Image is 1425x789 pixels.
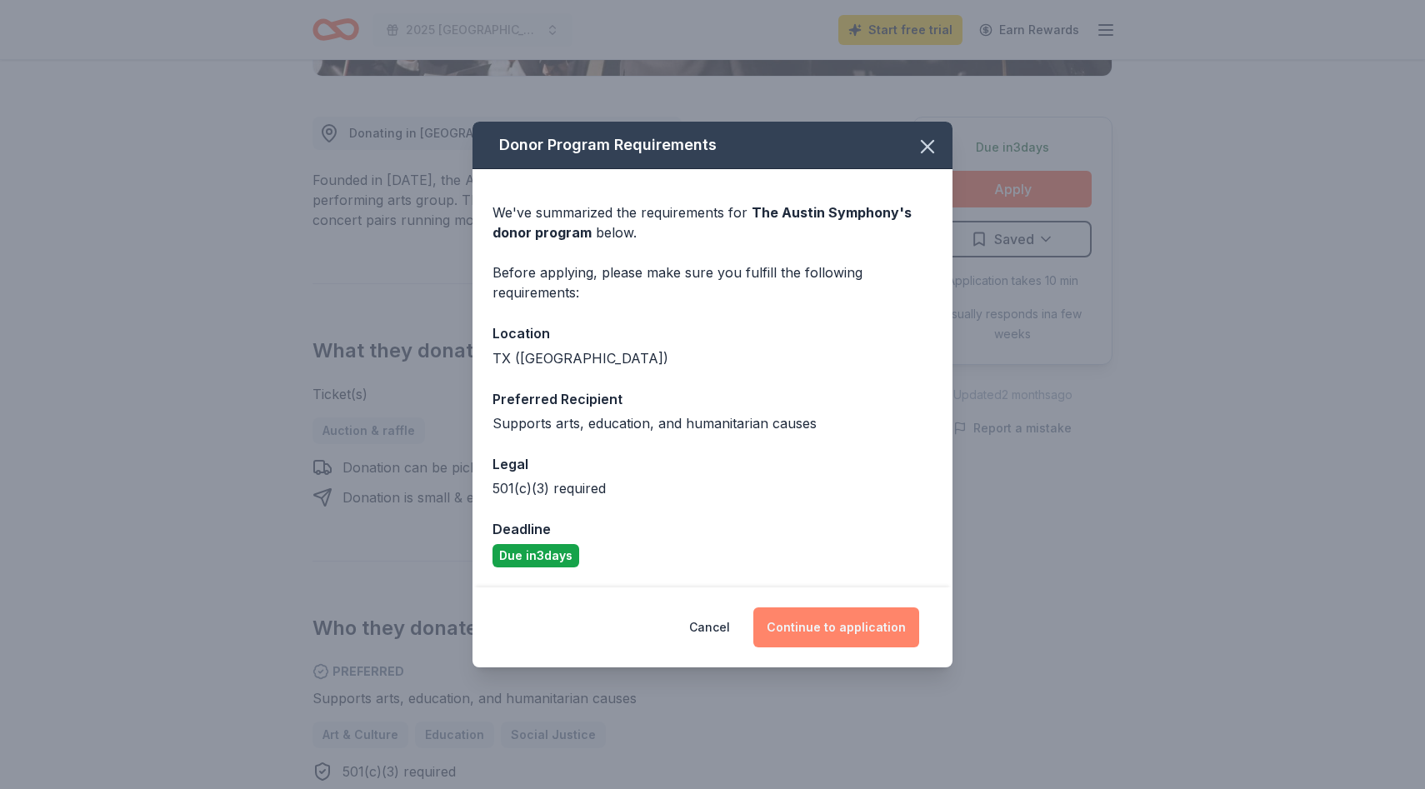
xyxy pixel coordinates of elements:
[492,202,932,242] div: We've summarized the requirements for below.
[492,544,579,567] div: Due in 3 days
[492,388,932,410] div: Preferred Recipient
[492,453,932,475] div: Legal
[492,322,932,344] div: Location
[472,122,952,169] div: Donor Program Requirements
[492,262,932,302] div: Before applying, please make sure you fulfill the following requirements:
[689,607,730,647] button: Cancel
[753,607,919,647] button: Continue to application
[492,518,932,540] div: Deadline
[492,413,932,433] div: Supports arts, education, and humanitarian causes
[492,348,932,368] div: TX ([GEOGRAPHIC_DATA])
[492,478,932,498] div: 501(c)(3) required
